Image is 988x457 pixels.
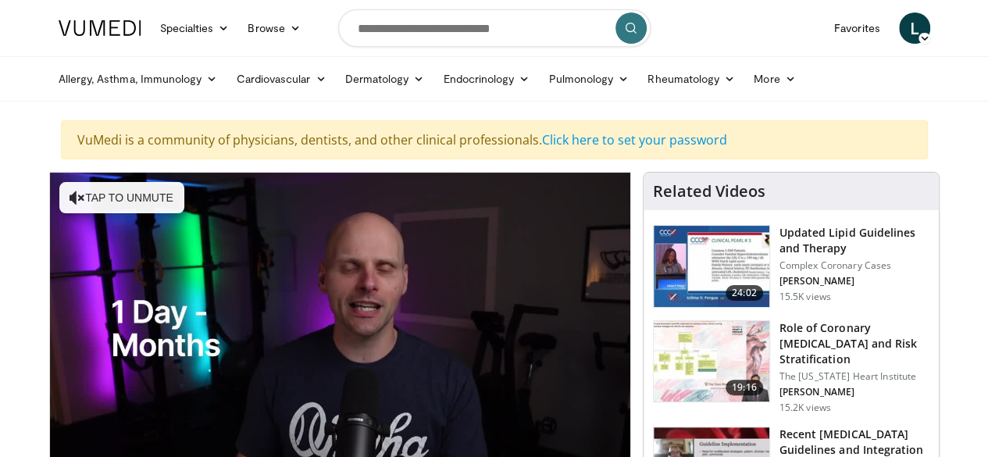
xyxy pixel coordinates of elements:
[779,291,831,303] p: 15.5K views
[779,386,929,398] p: [PERSON_NAME]
[779,225,929,256] h3: Updated Lipid Guidelines and Therapy
[726,285,763,301] span: 24:02
[654,321,769,402] img: 1efa8c99-7b8a-4ab5-a569-1c219ae7bd2c.150x105_q85_crop-smart_upscale.jpg
[779,370,929,383] p: The [US_STATE] Heart Institute
[653,320,929,414] a: 19:16 Role of Coronary [MEDICAL_DATA] and Risk Stratification The [US_STATE] Heart Institute [PER...
[638,63,744,95] a: Rheumatology
[779,275,929,287] p: [PERSON_NAME]
[338,9,651,47] input: Search topics, interventions
[226,63,335,95] a: Cardiovascular
[542,131,727,148] a: Click here to set your password
[779,259,929,272] p: Complex Coronary Cases
[744,63,804,95] a: More
[59,20,141,36] img: VuMedi Logo
[654,226,769,307] img: 77f671eb-9394-4acc-bc78-a9f077f94e00.150x105_q85_crop-smart_upscale.jpg
[336,63,434,95] a: Dermatology
[433,63,539,95] a: Endocrinology
[539,63,638,95] a: Pulmonology
[825,12,890,44] a: Favorites
[49,63,227,95] a: Allergy, Asthma, Immunology
[726,380,763,395] span: 19:16
[151,12,239,44] a: Specialties
[238,12,310,44] a: Browse
[899,12,930,44] a: L
[59,182,184,213] button: Tap to unmute
[653,225,929,308] a: 24:02 Updated Lipid Guidelines and Therapy Complex Coronary Cases [PERSON_NAME] 15.5K views
[779,402,831,414] p: 15.2K views
[653,182,765,201] h4: Related Videos
[61,120,928,159] div: VuMedi is a community of physicians, dentists, and other clinical professionals.
[779,320,929,367] h3: Role of Coronary [MEDICAL_DATA] and Risk Stratification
